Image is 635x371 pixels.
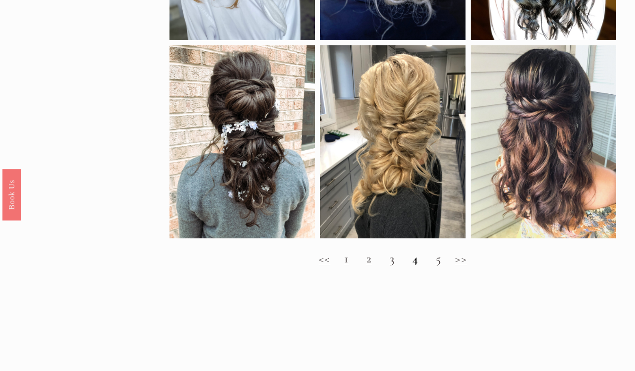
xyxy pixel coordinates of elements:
[2,169,21,220] a: Book Us
[319,251,330,266] a: <<
[412,251,418,266] strong: 4
[455,251,467,266] a: >>
[366,251,372,266] a: 2
[389,251,395,266] a: 3
[344,251,349,266] a: 1
[436,251,441,266] a: 5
